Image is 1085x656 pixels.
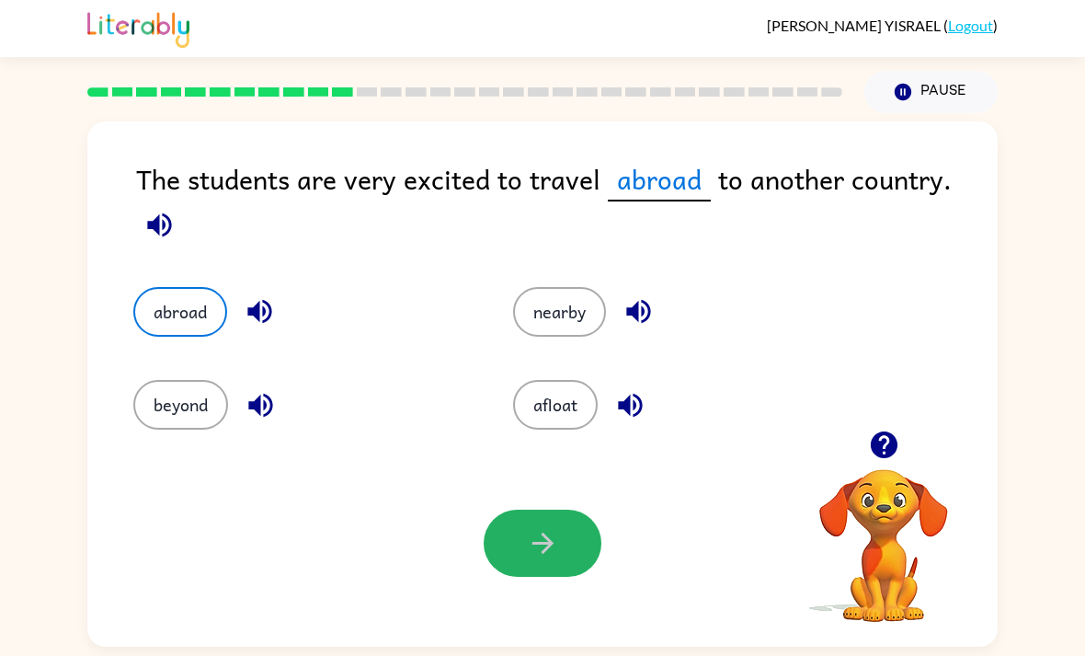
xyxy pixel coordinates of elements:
span: [PERSON_NAME] YISRAEL [767,17,943,34]
span: abroad [608,158,711,201]
img: Literably [87,7,189,48]
button: beyond [133,380,228,430]
div: The students are very excited to travel to another country. [136,158,998,250]
button: abroad [133,287,227,337]
button: afloat [513,380,598,430]
button: Pause [864,71,998,113]
a: Logout [948,17,993,34]
button: nearby [513,287,606,337]
video: Your browser must support playing .mp4 files to use Literably. Please try using another browser. [792,441,976,625]
div: ( ) [767,17,998,34]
